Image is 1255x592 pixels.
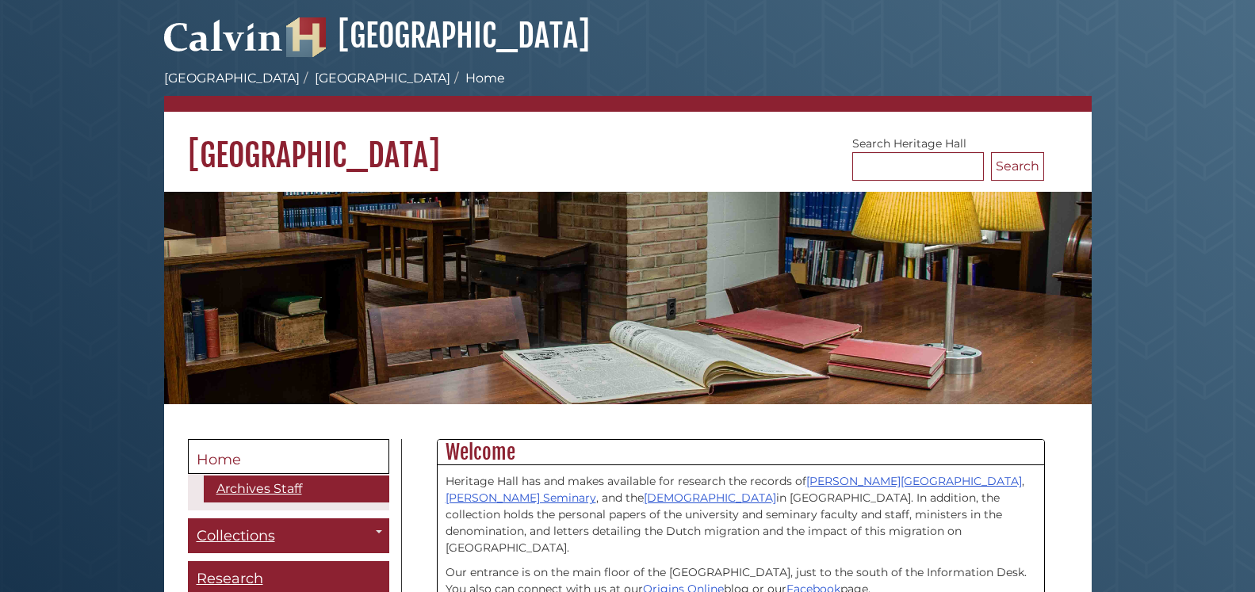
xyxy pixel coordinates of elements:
a: [DEMOGRAPHIC_DATA] [644,491,776,505]
h2: Welcome [438,440,1044,465]
a: [GEOGRAPHIC_DATA] [315,71,450,86]
a: Collections [188,518,389,554]
span: Collections [197,527,275,544]
img: Calvin [164,13,283,57]
img: Hekman Library Logo [286,17,326,57]
span: Home [197,451,241,468]
a: [GEOGRAPHIC_DATA] [286,16,590,55]
a: [PERSON_NAME][GEOGRAPHIC_DATA] [806,474,1022,488]
span: Research [197,570,263,587]
button: Search [991,152,1044,181]
a: Home [188,439,389,474]
a: Archives Staff [204,476,389,502]
a: [PERSON_NAME] Seminary [446,491,596,505]
h1: [GEOGRAPHIC_DATA] [164,112,1092,175]
p: Heritage Hall has and makes available for research the records of , , and the in [GEOGRAPHIC_DATA... [446,473,1036,556]
nav: breadcrumb [164,69,1092,112]
a: Calvin University [164,36,283,51]
li: Home [450,69,505,88]
a: [GEOGRAPHIC_DATA] [164,71,300,86]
